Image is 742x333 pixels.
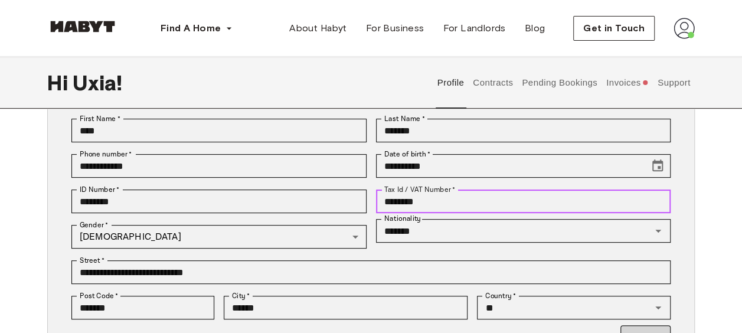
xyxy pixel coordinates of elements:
span: Hi [47,70,73,95]
button: Open [650,223,666,239]
button: Get in Touch [573,16,655,41]
span: For Business [366,21,424,35]
div: [DEMOGRAPHIC_DATA] [71,225,367,249]
span: About Habyt [289,21,347,35]
label: ID Number [80,184,119,195]
label: Street [80,255,104,266]
label: Last Name [384,113,425,124]
button: Support [656,57,692,109]
span: Blog [525,21,545,35]
span: Find A Home [161,21,221,35]
label: City [232,290,250,301]
button: Invoices [604,57,650,109]
a: About Habyt [280,17,356,40]
label: Nationality [384,214,421,224]
label: Phone number [80,149,132,159]
button: Choose date, selected date is Jan 24, 1994 [646,154,669,178]
label: First Name [80,113,120,124]
button: Open [650,299,666,316]
label: Gender [80,220,108,230]
button: Contracts [472,57,515,109]
a: For Business [357,17,434,40]
a: For Landlords [433,17,515,40]
label: Date of birth [384,149,430,159]
button: Profile [436,57,466,109]
span: Get in Touch [583,21,645,35]
img: Habyt [47,21,118,32]
label: Tax Id / VAT Number [384,184,455,195]
span: Uxia ! [73,70,122,95]
label: Country [485,290,516,301]
div: user profile tabs [433,57,695,109]
img: avatar [674,18,695,39]
span: For Landlords [443,21,505,35]
button: Find A Home [151,17,242,40]
button: Pending Bookings [521,57,599,109]
label: Post Code [80,290,119,301]
a: Blog [515,17,555,40]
